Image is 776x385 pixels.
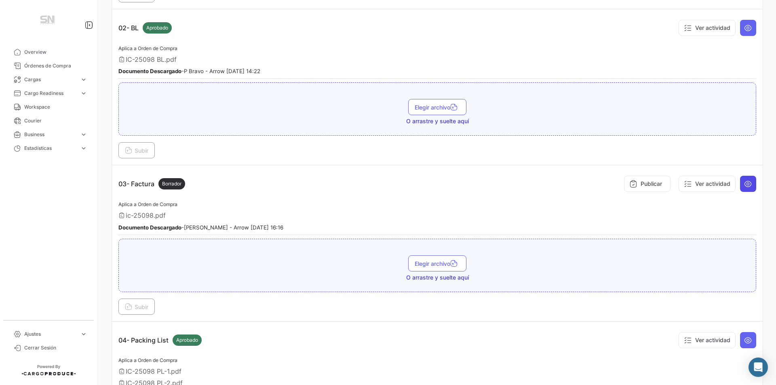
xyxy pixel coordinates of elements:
b: Documento Descargado [118,68,181,74]
a: Courier [6,114,91,128]
span: expand_more [80,330,87,338]
span: ic-25098.pdf [126,211,166,219]
span: Cargas [24,76,77,83]
span: Overview [24,48,87,56]
button: Publicar [624,176,671,192]
span: Aplica a Orden de Compra [118,45,177,51]
small: - P Bravo - Arrow [DATE] 14:22 [118,68,260,74]
span: Aprobado [146,24,168,32]
button: Subir [118,142,155,158]
small: - [PERSON_NAME] - Arrow [DATE] 16:16 [118,224,283,231]
button: Ver actividad [679,20,736,36]
span: Aprobado [176,337,198,344]
span: Elegir archivo [415,260,460,267]
b: Documento Descargado [118,224,181,231]
button: Elegir archivo [408,99,466,115]
span: expand_more [80,76,87,83]
a: Órdenes de Compra [6,59,91,73]
button: Ver actividad [679,176,736,192]
span: Business [24,131,77,138]
span: Subir [125,147,148,154]
a: Overview [6,45,91,59]
span: O arrastre y suelte aquí [406,117,469,125]
span: expand_more [80,145,87,152]
a: Workspace [6,100,91,114]
span: expand_more [80,90,87,97]
span: Estadísticas [24,145,77,152]
span: Cargo Readiness [24,90,77,97]
button: Ver actividad [679,332,736,348]
span: expand_more [80,131,87,138]
span: IC-25098 PL-1.pdf [126,367,181,375]
span: IC-25098 BL.pdf [126,55,177,63]
span: Borrador [162,180,181,187]
button: Subir [118,299,155,315]
span: Aplica a Orden de Compra [118,201,177,207]
p: 04- Packing List [118,335,202,346]
img: Manufactura+Logo.png [28,10,69,32]
span: Órdenes de Compra [24,62,87,69]
p: 02- BL [118,22,172,34]
div: Abrir Intercom Messenger [749,358,768,377]
p: 03- Factura [118,178,185,189]
span: Subir [125,303,148,310]
span: O arrastre y suelte aquí [406,273,469,282]
span: Cerrar Sesión [24,344,87,351]
button: Elegir archivo [408,255,466,271]
span: Aplica a Orden de Compra [118,357,177,363]
span: Ajustes [24,330,77,338]
span: Courier [24,117,87,124]
span: Elegir archivo [415,104,460,111]
span: Workspace [24,103,87,111]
